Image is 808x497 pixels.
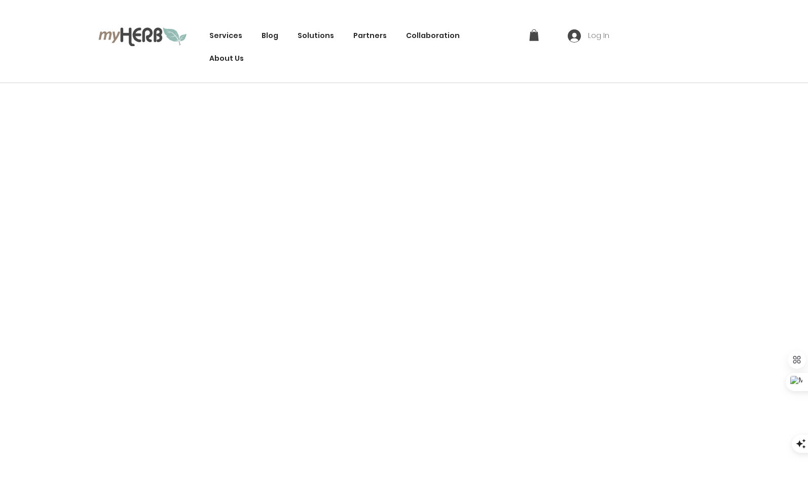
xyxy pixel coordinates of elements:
span: Log In [584,31,613,41]
span: Solutions [298,30,334,41]
a: Collaboration [401,26,465,45]
span: Collaboration [406,30,460,41]
nav: Site [204,26,518,68]
a: Partners [348,26,392,45]
span: Partners [353,30,387,41]
a: Services [204,26,247,45]
button: Log In [561,26,616,46]
span: Services [209,30,242,41]
a: Blog [256,26,283,45]
span: Blog [262,30,278,41]
div: Solutions [292,26,339,45]
a: About Us [204,49,249,68]
span: About Us [209,53,244,64]
img: myHerb Logo [98,26,187,46]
